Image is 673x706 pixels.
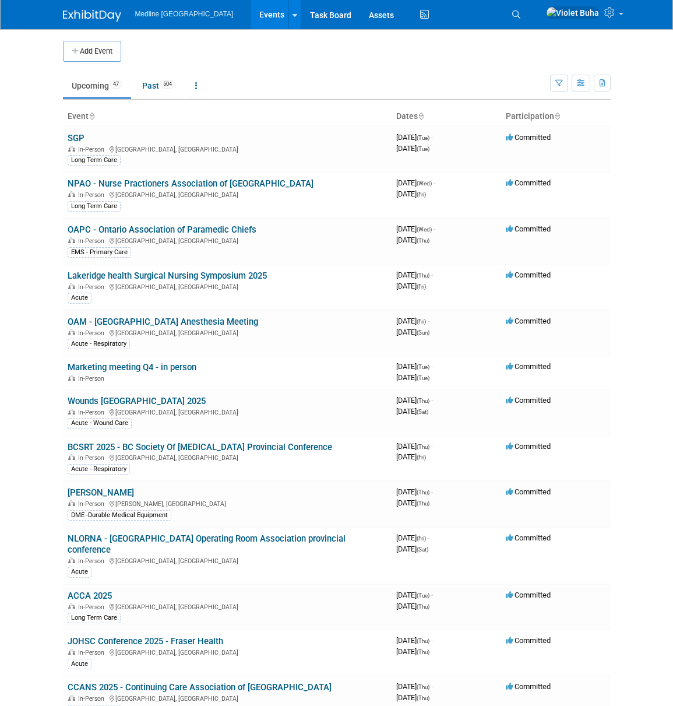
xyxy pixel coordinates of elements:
span: [DATE] [396,636,433,645]
span: In-Person [78,329,108,337]
a: Lakeridge health Surgical Nursing Symposium 2025 [68,271,267,281]
span: Committed [506,317,551,325]
div: Long Term Care [68,201,121,212]
img: Violet Buha [546,6,600,19]
span: - [431,396,433,405]
div: [GEOGRAPHIC_DATA], [GEOGRAPHIC_DATA] [68,328,387,337]
div: DME -Durable Medical Equipment [68,510,171,521]
a: OAM - [GEOGRAPHIC_DATA] Anesthesia Meeting [68,317,258,327]
span: In-Person [78,649,108,656]
span: Committed [506,133,551,142]
div: [GEOGRAPHIC_DATA], [GEOGRAPHIC_DATA] [68,236,387,245]
span: [DATE] [396,442,433,451]
span: [DATE] [396,236,429,244]
button: Add Event [63,41,121,62]
span: [DATE] [396,682,433,691]
a: Wounds [GEOGRAPHIC_DATA] 2025 [68,396,206,406]
span: (Tue) [417,592,429,599]
div: [PERSON_NAME], [GEOGRAPHIC_DATA] [68,498,387,508]
span: In-Person [78,695,108,703]
a: CCANS 2025 - Continuing Care Association of [GEOGRAPHIC_DATA] [68,682,332,693]
span: Committed [506,682,551,691]
img: In-Person Event [68,695,75,701]
img: In-Person Event [68,146,75,152]
span: - [431,271,433,279]
a: BCSRT 2025 - BC Society Of [MEDICAL_DATA] Provincial Conference [68,442,332,452]
span: Committed [506,636,551,645]
div: [GEOGRAPHIC_DATA], [GEOGRAPHIC_DATA] [68,407,387,416]
span: [DATE] [396,373,429,382]
span: (Tue) [417,146,429,152]
span: In-Person [78,557,108,565]
span: (Tue) [417,375,429,381]
a: Marketing meeting Q4 - in person [68,362,196,373]
span: [DATE] [396,396,433,405]
span: - [428,317,429,325]
span: Committed [506,591,551,599]
a: SGP [68,133,84,143]
span: [DATE] [396,647,429,656]
span: - [431,591,433,599]
a: JOHSC Conference 2025 - Fraser Health [68,636,223,647]
div: Acute - Respiratory [68,339,130,349]
span: (Tue) [417,364,429,370]
a: NLORNA - [GEOGRAPHIC_DATA] Operating Room Association provincial conference [68,533,346,555]
span: In-Person [78,237,108,245]
a: ACCA 2025 [68,591,112,601]
span: (Thu) [417,695,429,701]
span: In-Person [78,409,108,416]
span: - [434,178,435,187]
span: In-Person [78,454,108,462]
span: [DATE] [396,591,433,599]
span: Committed [506,396,551,405]
span: (Tue) [417,135,429,141]
span: In-Person [78,283,108,291]
span: (Fri) [417,283,426,290]
span: (Fri) [417,318,426,325]
span: (Thu) [417,500,429,507]
img: In-Person Event [68,329,75,335]
span: - [434,224,435,233]
span: - [431,487,433,496]
span: [DATE] [396,178,435,187]
span: [DATE] [396,328,429,336]
span: (Sat) [417,409,428,415]
span: (Sat) [417,546,428,553]
span: In-Person [78,500,108,508]
div: [GEOGRAPHIC_DATA], [GEOGRAPHIC_DATA] [68,647,387,656]
span: Medline [GEOGRAPHIC_DATA] [135,10,234,18]
a: Upcoming47 [63,75,131,97]
div: [GEOGRAPHIC_DATA], [GEOGRAPHIC_DATA] [68,452,387,462]
span: Committed [506,487,551,496]
img: In-Person Event [68,603,75,609]
span: (Wed) [417,180,432,187]
div: [GEOGRAPHIC_DATA], [GEOGRAPHIC_DATA] [68,144,387,153]
span: [DATE] [396,282,426,290]
th: Event [63,107,392,127]
span: Committed [506,442,551,451]
div: EMS - Primary Care [68,247,131,258]
div: Acute - Wound Care [68,418,132,428]
span: Committed [506,178,551,187]
span: (Thu) [417,398,429,404]
div: [GEOGRAPHIC_DATA], [GEOGRAPHIC_DATA] [68,189,387,199]
span: - [431,362,433,371]
a: Sort by Participation Type [554,111,560,121]
span: [DATE] [396,133,433,142]
div: Acute - Respiratory [68,464,130,475]
span: - [428,533,429,542]
a: Past504 [133,75,184,97]
div: Acute [68,567,91,577]
span: [DATE] [396,407,428,416]
span: Committed [506,533,551,542]
span: Committed [506,271,551,279]
img: ExhibitDay [63,10,121,22]
span: - [431,133,433,142]
img: In-Person Event [68,500,75,506]
img: In-Person Event [68,191,75,197]
a: [PERSON_NAME] [68,487,134,498]
span: - [431,636,433,645]
span: [DATE] [396,602,429,610]
span: [DATE] [396,452,426,461]
th: Participation [501,107,611,127]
